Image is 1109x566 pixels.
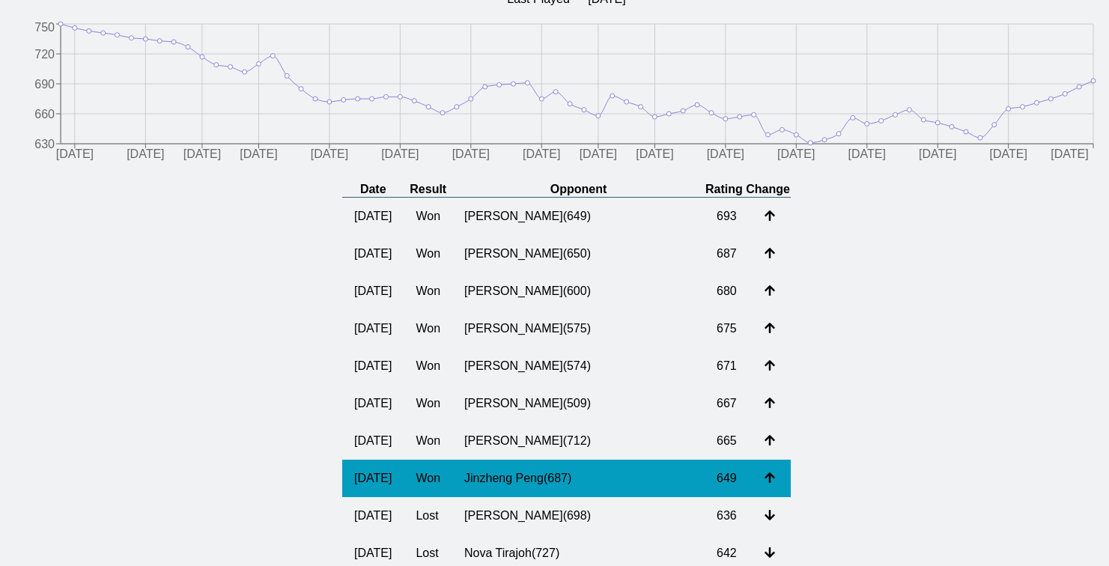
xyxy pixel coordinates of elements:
th: Date [342,182,404,198]
td: Won [404,385,452,422]
td: [PERSON_NAME] ( 650 ) [452,235,705,273]
td: [DATE] [342,198,404,236]
tspan: [DATE] [183,148,221,161]
th: Result [404,182,452,198]
tspan: 720 [34,48,55,61]
tspan: [DATE] [580,148,617,161]
tspan: 750 [34,22,55,34]
tspan: [DATE] [127,148,164,161]
tspan: [DATE] [56,148,94,161]
td: 671 [705,347,753,385]
td: [DATE] [342,460,404,497]
tspan: [DATE] [381,148,419,161]
td: Won [404,460,452,497]
td: [PERSON_NAME] ( 600 ) [452,273,705,310]
td: Won [404,347,452,385]
td: 680 [705,273,753,310]
td: [PERSON_NAME] ( 649 ) [452,198,705,236]
tspan: [DATE] [707,148,744,161]
td: 665 [705,422,753,460]
tspan: [DATE] [919,148,956,161]
td: [PERSON_NAME] ( 509 ) [452,385,705,422]
td: Won [404,422,452,460]
tspan: [DATE] [240,148,277,161]
tspan: [DATE] [523,148,560,161]
td: Won [404,310,452,347]
td: 649 [705,460,753,497]
th: Rating Change [705,182,791,198]
td: 636 [705,497,753,535]
tspan: 660 [34,108,55,121]
tspan: [DATE] [848,148,886,161]
td: [DATE] [342,385,404,422]
td: 693 [705,198,753,236]
td: [DATE] [342,422,404,460]
tspan: 630 [34,138,55,150]
tspan: [DATE] [311,148,348,161]
td: 667 [705,385,753,422]
tspan: [DATE] [1051,148,1088,161]
td: [PERSON_NAME] ( 574 ) [452,347,705,385]
tspan: [DATE] [452,148,490,161]
td: 675 [705,310,753,347]
td: [PERSON_NAME] ( 712 ) [452,422,705,460]
tspan: [DATE] [636,148,673,161]
th: Opponent [452,182,705,198]
td: 687 [705,235,753,273]
tspan: 690 [34,78,55,91]
td: Jinzheng Peng ( 687 ) [452,460,705,497]
td: Lost [404,497,452,535]
td: [DATE] [342,273,404,310]
tspan: [DATE] [989,148,1027,161]
td: [DATE] [342,497,404,535]
td: [DATE] [342,347,404,385]
td: [PERSON_NAME] ( 698 ) [452,497,705,535]
td: Won [404,198,452,236]
td: Won [404,235,452,273]
td: Won [404,273,452,310]
td: [DATE] [342,310,404,347]
td: [PERSON_NAME] ( 575 ) [452,310,705,347]
tspan: [DATE] [777,148,815,161]
td: [DATE] [342,235,404,273]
